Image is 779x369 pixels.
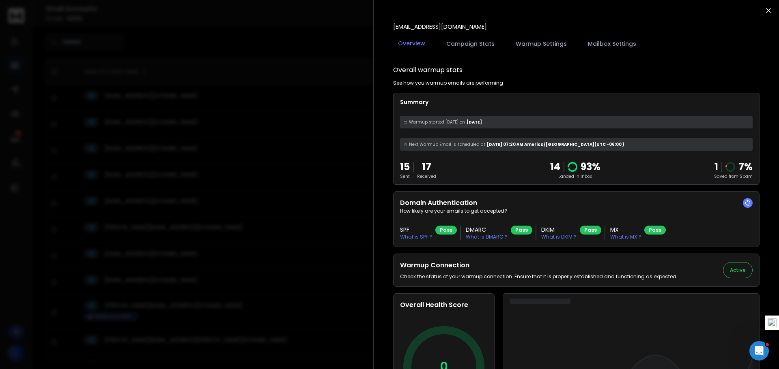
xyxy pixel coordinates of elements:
button: Mailbox Settings [583,35,641,53]
p: 93 % [581,160,600,173]
p: What is MX ? [610,234,641,240]
span: Next Warmup Email is scheduled at [409,141,485,147]
p: Summary [400,98,753,106]
p: What is DMARC ? [466,234,508,240]
p: How likely are your emails to get accepted? [400,208,753,214]
div: Pass [580,226,601,235]
div: Pass [435,226,457,235]
div: Pass [644,226,666,235]
button: Warmup Settings [511,35,572,53]
button: Campaign Stats [441,35,499,53]
h3: SPF [400,226,432,234]
p: What is DKIM ? [541,234,577,240]
h3: MX [610,226,641,234]
h2: Domain Authentication [400,198,753,208]
span: Warmup started [DATE] on [409,119,465,125]
h2: Overall Health Score [400,300,488,310]
div: Pass [511,226,532,235]
p: Received [417,173,436,179]
iframe: Intercom live chat [749,341,769,360]
h3: DKIM [541,226,577,234]
p: [EMAIL_ADDRESS][DOMAIN_NAME] [393,23,487,31]
div: [DATE] 07:20 AM America/[GEOGRAPHIC_DATA] (UTC -06:00 ) [400,138,753,151]
p: See how you warmup emails are performing [393,80,503,86]
div: [DATE] [400,116,753,128]
h1: Overall warmup stats [393,65,463,75]
strong: 1 [714,160,718,173]
p: 15 [400,160,410,173]
p: 17 [417,160,436,173]
h2: Warmup Connection [400,260,678,270]
p: 7 % [738,160,753,173]
p: 14 [550,160,560,173]
p: Landed in Inbox [550,173,600,179]
p: Sent [400,173,410,179]
p: What is SPF ? [400,234,432,240]
h3: DMARC [466,226,508,234]
button: Active [723,262,753,278]
button: Overview [393,34,430,53]
p: Check the status of your warmup connection. Ensure that it is properly established and functionin... [400,273,678,280]
p: Saved from Spam [714,173,753,179]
